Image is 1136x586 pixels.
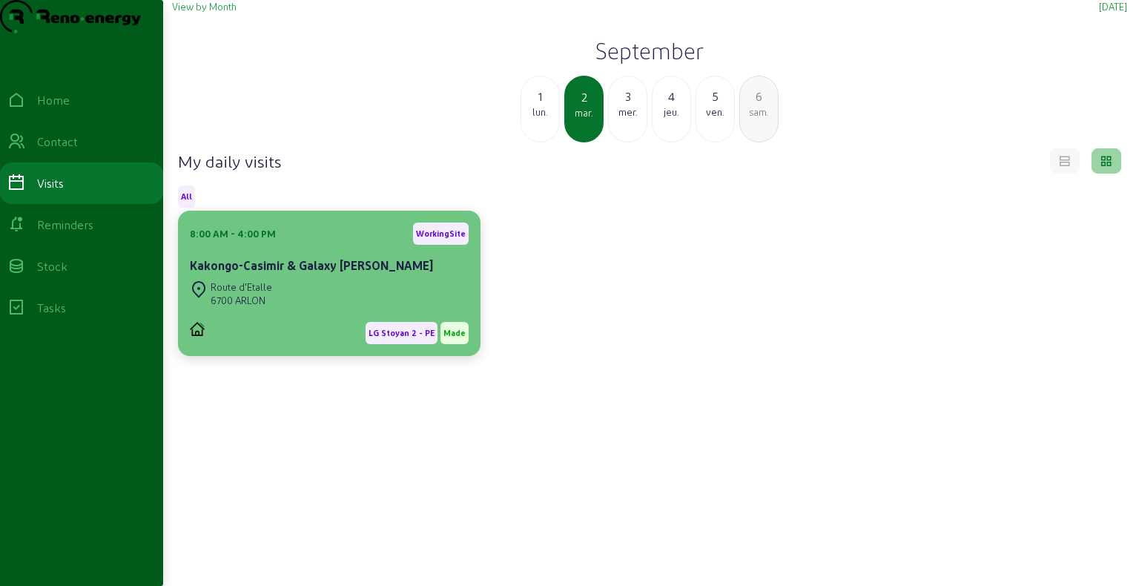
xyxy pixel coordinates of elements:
[653,88,690,105] div: 4
[181,191,192,202] span: All
[443,328,466,338] span: Made
[37,174,64,192] div: Visits
[190,322,205,336] img: PVELEC
[1099,1,1127,12] span: [DATE]
[653,105,690,119] div: jeu.
[37,133,78,151] div: Contact
[521,105,559,119] div: lun.
[172,37,1127,64] h2: September
[609,105,647,119] div: mer.
[696,88,734,105] div: 5
[190,227,276,240] div: 8:00 AM - 4:00 PM
[696,105,734,119] div: ven.
[211,280,272,294] div: Route d'Etalle
[178,151,281,171] h4: My daily visits
[211,294,272,307] div: 6700 ARLON
[566,106,602,119] div: mar.
[521,88,559,105] div: 1
[190,258,433,272] cam-card-title: Kakongo-Casimir & Galaxy [PERSON_NAME]
[369,328,435,338] span: LG Stoyan 2 - PE
[740,88,778,105] div: 6
[37,257,67,275] div: Stock
[172,1,237,12] span: View by Month
[740,105,778,119] div: sam.
[609,88,647,105] div: 3
[37,216,93,234] div: Reminders
[37,91,70,109] div: Home
[37,299,66,317] div: Tasks
[416,228,466,239] span: WorkingSite
[566,88,602,106] div: 2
